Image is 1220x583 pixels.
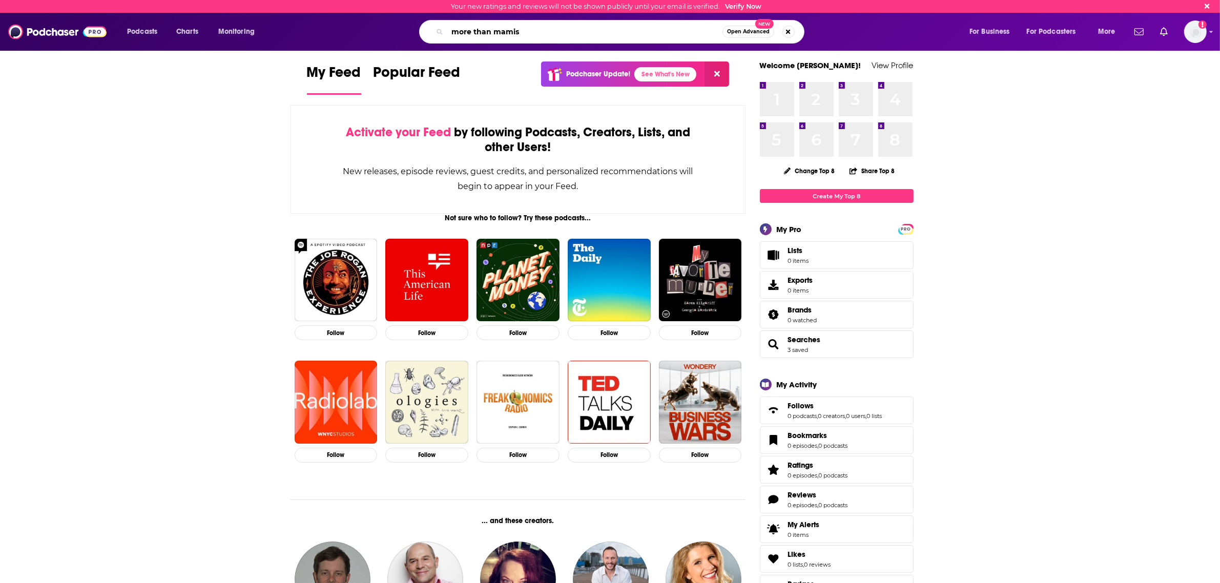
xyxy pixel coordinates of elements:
span: Bookmarks [760,426,914,454]
div: Search podcasts, credits, & more... [429,20,814,44]
button: Follow [295,325,378,340]
span: Follows [788,401,814,410]
span: Ratings [760,456,914,484]
input: Search podcasts, credits, & more... [447,24,722,40]
button: Show profile menu [1184,20,1207,43]
span: 0 items [788,257,809,264]
button: Open AdvancedNew [722,26,774,38]
img: Planet Money [477,239,560,322]
div: Your new ratings and reviews will not be shown publicly until your email is verified. [451,3,761,10]
a: Ratings [763,463,784,477]
button: open menu [1091,24,1128,40]
a: Exports [760,271,914,299]
a: Radiolab [295,361,378,444]
a: Follows [788,401,882,410]
span: Lists [788,246,803,255]
button: Follow [659,325,742,340]
a: Ologies with Alie Ward [385,361,468,444]
svg: Email not verified [1198,20,1207,29]
a: 0 podcasts [819,472,848,479]
a: Create My Top 8 [760,189,914,203]
a: 0 lists [867,412,882,420]
span: 0 items [788,287,813,294]
span: Exports [788,276,813,285]
button: Change Top 8 [778,164,841,177]
span: Logged in as MelissaPS [1184,20,1207,43]
button: Follow [477,448,560,463]
button: open menu [1020,24,1091,40]
a: 0 creators [818,412,845,420]
span: Bookmarks [788,431,828,440]
button: open menu [211,24,268,40]
img: User Profile [1184,20,1207,43]
span: , [818,472,819,479]
a: 0 episodes [788,502,818,509]
a: Follows [763,403,784,418]
img: This American Life [385,239,468,322]
a: Bookmarks [763,433,784,447]
a: 3 saved [788,346,809,353]
a: PRO [900,225,912,233]
img: The Joe Rogan Experience [295,239,378,322]
a: 0 lists [788,561,803,568]
img: The Daily [568,239,651,322]
a: Lists [760,241,914,269]
img: Business Wars [659,361,742,444]
span: Lists [788,246,809,255]
a: 0 watched [788,317,817,324]
span: Reviews [760,486,914,513]
a: Brands [788,305,817,315]
span: For Business [969,25,1010,39]
a: Reviews [763,492,784,507]
div: My Activity [777,380,817,389]
a: Ratings [788,461,848,470]
a: Charts [170,24,204,40]
button: Follow [568,448,651,463]
span: Likes [788,550,806,559]
button: open menu [962,24,1023,40]
span: Follows [760,397,914,424]
button: Follow [568,325,651,340]
a: Podchaser - Follow, Share and Rate Podcasts [8,22,107,41]
a: Verify Now [725,3,761,10]
span: Popular Feed [374,64,461,87]
span: More [1098,25,1115,39]
a: Bookmarks [788,431,848,440]
span: Exports [763,278,784,292]
span: , [803,561,804,568]
div: New releases, episode reviews, guest credits, and personalized recommendations will begin to appe... [342,164,694,194]
div: Not sure who to follow? Try these podcasts... [291,214,746,222]
span: 0 items [788,531,820,538]
a: Show notifications dropdown [1130,23,1148,40]
a: 0 podcasts [819,442,848,449]
span: Ratings [788,461,814,470]
button: Follow [477,325,560,340]
a: 0 users [846,412,866,420]
a: Reviews [788,490,848,499]
a: My Feed [307,64,361,95]
button: Follow [659,448,742,463]
img: My Favorite Murder with Karen Kilgariff and Georgia Hardstark [659,239,742,322]
a: 0 podcasts [819,502,848,509]
button: Follow [295,448,378,463]
span: Podcasts [127,25,157,39]
span: , [817,412,818,420]
span: My Alerts [788,520,820,529]
div: by following Podcasts, Creators, Lists, and other Users! [342,125,694,155]
span: For Podcasters [1027,25,1076,39]
a: Brands [763,307,784,322]
a: Show notifications dropdown [1156,23,1172,40]
button: Follow [385,448,468,463]
span: Monitoring [218,25,255,39]
span: Charts [176,25,198,39]
span: Brands [788,305,812,315]
img: Freakonomics Radio [477,361,560,444]
a: Likes [763,552,784,566]
a: 0 episodes [788,442,818,449]
span: , [845,412,846,420]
